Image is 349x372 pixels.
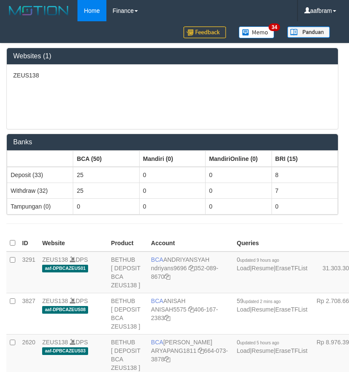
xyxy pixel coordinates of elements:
td: 25 [73,183,139,198]
span: 0 [237,256,279,263]
span: 34 [269,23,280,31]
td: ANDRIYANSYAH 352-089-8670 [148,252,233,293]
a: Resume [252,306,274,313]
td: 0 [139,183,205,198]
span: BCA [151,256,163,263]
th: Group: activate to sort column ascending [206,151,272,167]
a: Load [237,347,250,354]
span: aaf-DPBCAZEUS03 [42,347,88,355]
img: Feedback.jpg [183,26,226,38]
th: ID [19,235,39,252]
td: 3291 [19,252,39,293]
td: 25 [73,167,139,183]
td: 7 [272,183,338,198]
h3: Websites (1) [13,52,332,60]
th: Group: activate to sort column ascending [272,151,338,167]
th: Group: activate to sort column ascending [139,151,205,167]
span: 59 [237,298,280,304]
span: aaf-DPBCAZEUS08 [42,306,88,313]
a: Resume [252,265,274,272]
a: Copy ANISAH5575 to clipboard [188,306,194,313]
a: Load [237,306,250,313]
img: MOTION_logo.png [6,4,71,17]
td: 0 [139,198,205,214]
td: Withdraw (32) [7,183,73,198]
td: 0 [206,167,272,183]
a: Copy 4061672383 to clipboard [164,315,170,321]
a: Copy ARYAPANG1811 to clipboard [198,347,204,354]
a: ndriyans9696 [151,265,187,272]
span: | | [237,339,307,354]
span: updated 5 hours ago [240,341,279,345]
td: DPS [39,252,108,293]
span: | | [237,256,307,272]
td: 0 [139,167,205,183]
td: 8 [272,167,338,183]
a: ANISAH5575 [151,306,186,313]
a: ZEUS138 [42,256,68,263]
span: updated 2 mins ago [243,299,281,304]
th: Group: activate to sort column ascending [7,151,73,167]
span: updated 9 hours ago [240,258,279,263]
a: EraseTFList [275,306,307,313]
td: DPS [39,293,108,334]
td: BETHUB [ DEPOSIT BCA ZEUS138 ] [108,252,148,293]
a: EraseTFList [275,265,307,272]
a: EraseTFList [275,347,307,354]
span: | | [237,298,307,313]
a: Copy 6640733878 to clipboard [164,356,170,363]
span: BCA [151,298,163,304]
a: Resume [252,347,274,354]
td: BETHUB [ DEPOSIT BCA ZEUS138 ] [108,293,148,334]
td: ANISAH 406-167-2383 [148,293,233,334]
th: Product [108,235,148,252]
td: 0 [206,183,272,198]
a: 34 [232,21,281,43]
td: Deposit (33) [7,167,73,183]
a: Load [237,265,250,272]
span: BCA [151,339,163,346]
img: Button%20Memo.svg [239,26,275,38]
a: Copy ndriyans9696 to clipboard [189,265,195,272]
td: 0 [206,198,272,214]
td: 0 [272,198,338,214]
a: Copy 3520898670 to clipboard [164,273,170,280]
th: Queries [233,235,311,252]
span: 0 [237,339,279,346]
a: ARYAPANG1811 [151,347,197,354]
td: Tampungan (0) [7,198,73,214]
img: panduan.png [287,26,330,38]
td: 3827 [19,293,39,334]
th: Group: activate to sort column ascending [73,151,139,167]
td: 0 [73,198,139,214]
a: ZEUS138 [42,339,68,346]
span: aaf-DPBCAZEUS01 [42,265,88,272]
p: ZEUS138 [13,71,332,80]
th: Account [148,235,233,252]
h3: Banks [13,138,332,146]
a: ZEUS138 [42,298,68,304]
th: Website [39,235,108,252]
